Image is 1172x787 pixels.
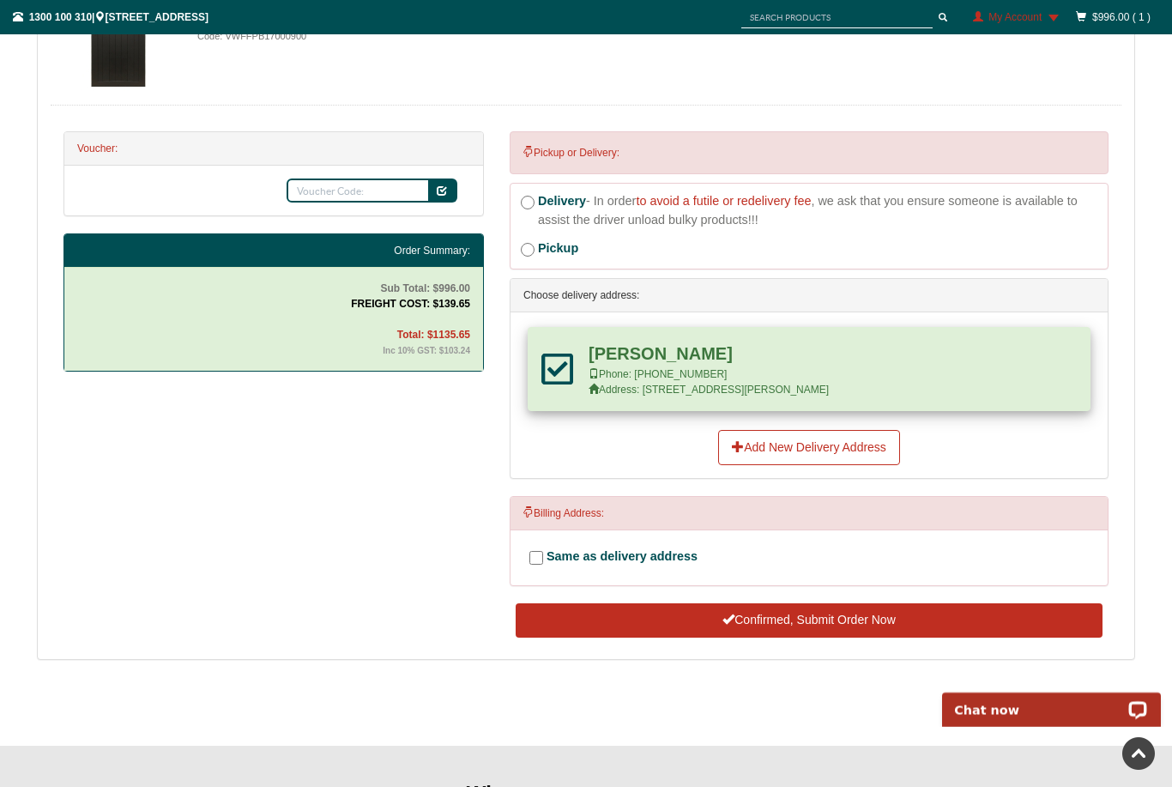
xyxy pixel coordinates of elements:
span: to avoid a futile or redelivery fee [636,194,811,208]
input: Same as delivery address [529,551,543,565]
a: $996.00 ( 1 ) [1092,11,1151,23]
span: Pickup [538,241,578,255]
span: Phone [589,368,727,380]
b: Name [589,344,733,363]
span: Inc 10% GST: $103.24 [383,346,470,355]
input: Delivery- In orderto avoid a futile or redelivery fee, we ask that you ensure someone is availabl... [521,196,535,209]
strong: FREIGHT COST: $139.65 [351,298,470,356]
div: Sub Total: $996.00 [77,281,470,358]
a: Add New Delivery Address [718,430,900,466]
span: Address [589,384,829,396]
span: Pickup or Delivery: [523,147,619,159]
div: Code: VWFFPB17000900 [197,29,573,44]
span: My Account [988,11,1042,23]
span: Same as delivery address [547,549,698,563]
strong: - In order , we ask that you ensure someone is available to assist the driver unload bulky produc... [538,194,1078,227]
button: Confirmed, Submit Order Now [516,603,1103,638]
input: SEARCH PRODUCTS [741,7,933,28]
strong: Order Summary: [394,245,470,257]
a: 1300 100 310 [29,11,92,23]
strong: Voucher: [77,142,118,154]
span: Total: $1135.65 [397,329,470,341]
input: Pickup [521,243,535,257]
input: Voucher Code: [287,179,431,203]
strong: Delivery [538,194,586,208]
span: | [STREET_ADDRESS] [13,11,208,23]
div: Choose delivery address: [510,279,1108,312]
span: Billing Address: [523,507,604,519]
iframe: LiveChat chat widget [931,673,1172,727]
